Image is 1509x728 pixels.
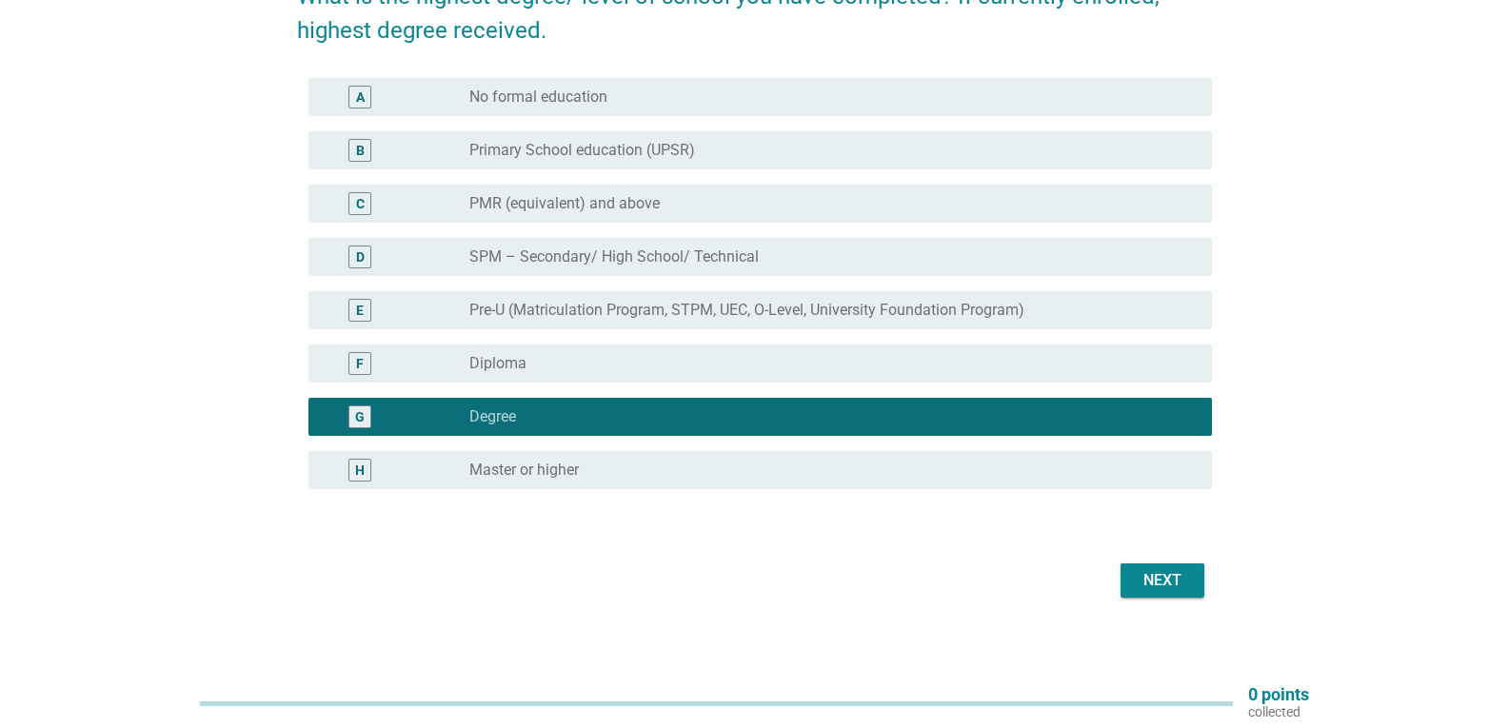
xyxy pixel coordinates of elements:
label: No formal education [469,88,607,107]
div: F [356,354,364,374]
button: Next [1121,563,1204,598]
div: A [356,88,365,108]
label: PMR (equivalent) and above [469,194,660,213]
label: Diploma [469,354,526,373]
div: C [356,194,365,214]
div: B [356,141,365,161]
p: 0 points [1248,686,1309,703]
div: Next [1136,569,1189,592]
p: collected [1248,703,1309,720]
label: Primary School education (UPSR) [469,141,695,160]
label: Degree [469,407,516,426]
div: H [355,461,365,481]
div: D [356,247,365,267]
div: G [355,407,365,427]
label: SPM – Secondary/ High School/ Technical [469,247,759,266]
div: E [356,301,364,321]
label: Master or higher [469,461,579,480]
label: Pre-U (Matriculation Program, STPM, UEC, O-Level, University Foundation Program) [469,301,1024,320]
